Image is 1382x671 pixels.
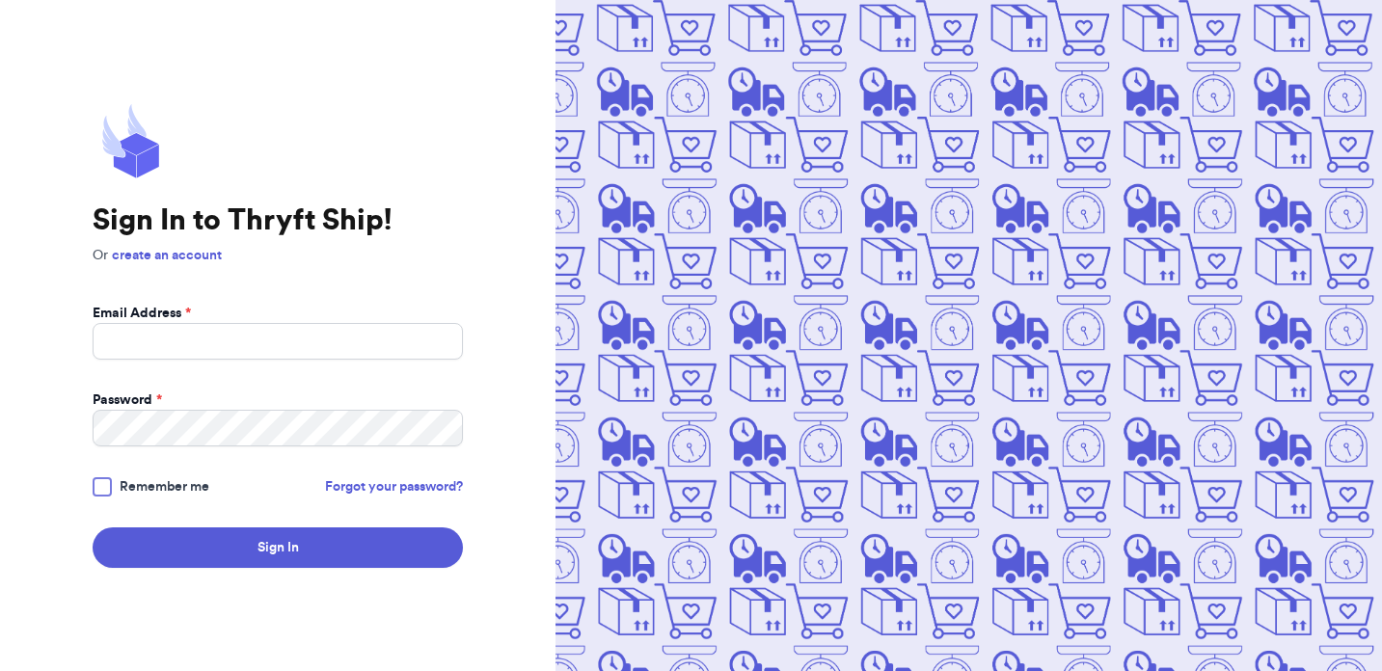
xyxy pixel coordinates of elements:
label: Password [93,390,162,410]
h1: Sign In to Thryft Ship! [93,203,463,238]
a: create an account [112,249,222,262]
a: Forgot your password? [325,477,463,497]
span: Remember me [120,477,209,497]
button: Sign In [93,527,463,568]
label: Email Address [93,304,191,323]
p: Or [93,246,463,265]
